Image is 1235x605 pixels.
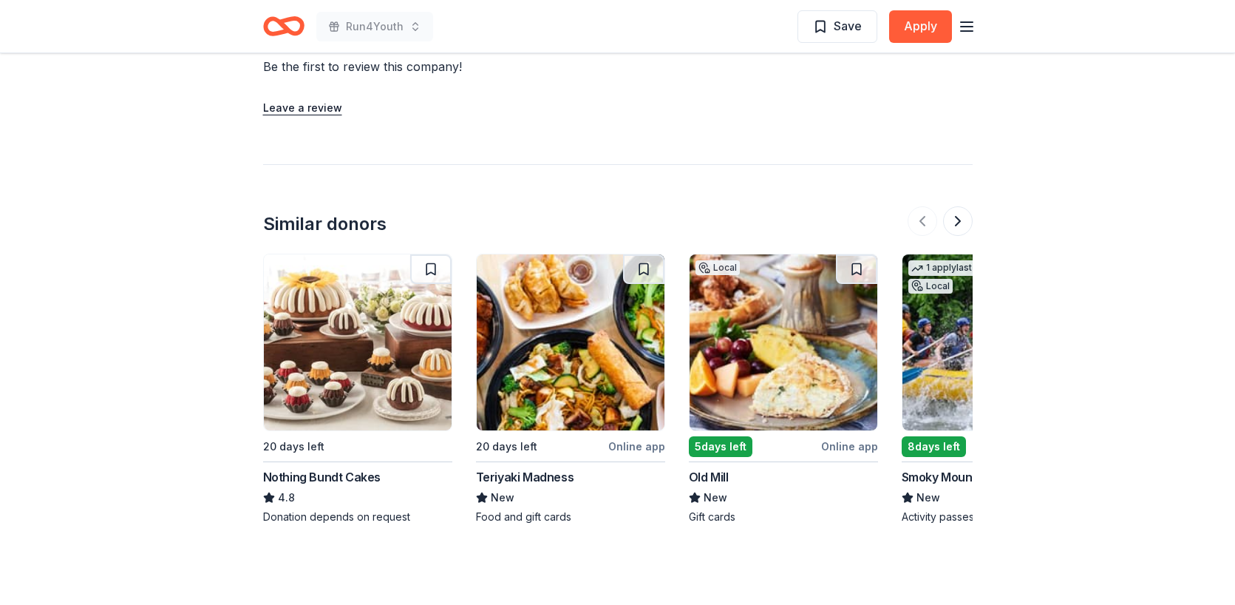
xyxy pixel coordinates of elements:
[902,436,966,457] div: 8 days left
[690,254,877,430] img: Image for Old Mill
[263,99,342,117] button: Leave a review
[346,18,404,36] span: Run4Youth
[916,489,940,507] span: New
[476,254,665,524] a: Image for Teriyaki Madness20 days leftOnline appTeriyaki MadnessNewFood and gift cards
[902,254,1091,524] a: Image for Smoky Mountain River Rat1 applylast weekLocal8days leftOnline appSmoky Mountain River R...
[834,16,862,36] span: Save
[476,510,665,524] div: Food and gift cards
[263,254,452,524] a: Image for Nothing Bundt Cakes20 days leftNothing Bundt Cakes4.8Donation depends on request
[263,9,305,44] a: Home
[689,510,878,524] div: Gift cards
[704,489,727,507] span: New
[263,58,642,75] div: Be the first to review this company!
[689,436,752,457] div: 5 days left
[689,254,878,524] a: Image for Old MillLocal5days leftOnline appOld MillNewGift cards
[902,254,1090,430] img: Image for Smoky Mountain River Rat
[263,438,324,456] div: 20 days left
[902,468,1045,486] div: Smoky Mountain River Rat
[695,260,740,275] div: Local
[908,279,953,294] div: Local
[263,510,452,524] div: Donation depends on request
[263,212,387,236] div: Similar donors
[902,510,1091,524] div: Activity passes
[689,468,729,486] div: Old Mill
[491,489,514,507] span: New
[316,12,433,41] button: Run4Youth
[797,10,877,43] button: Save
[278,489,295,507] span: 4.8
[908,260,1001,276] div: 1 apply last week
[477,254,664,430] img: Image for Teriyaki Madness
[476,438,537,456] div: 20 days left
[821,437,878,456] div: Online app
[263,468,381,486] div: Nothing Bundt Cakes
[889,10,952,43] button: Apply
[264,254,452,430] img: Image for Nothing Bundt Cakes
[476,468,574,486] div: Teriyaki Madness
[608,437,665,456] div: Online app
